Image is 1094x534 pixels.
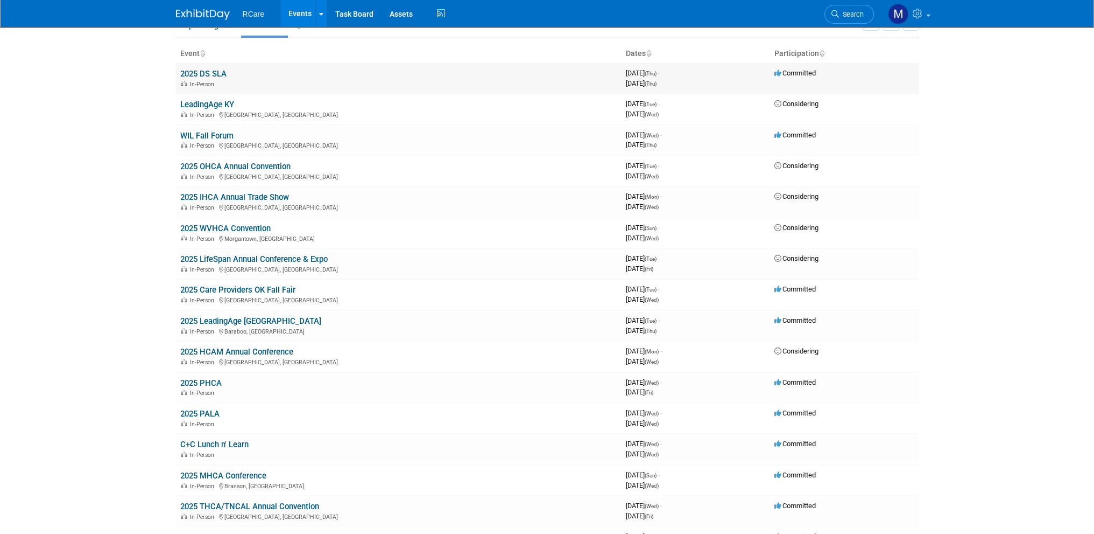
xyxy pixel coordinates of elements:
[774,347,818,355] span: Considering
[645,503,659,509] span: (Wed)
[658,100,660,108] span: -
[181,266,187,272] img: In-Person Event
[645,235,659,241] span: (Wed)
[824,5,874,24] a: Search
[774,192,818,200] span: Considering
[190,483,217,490] span: In-Person
[645,101,657,107] span: (Tue)
[645,81,657,87] span: (Thu)
[645,318,657,324] span: (Tue)
[180,316,321,326] a: 2025 LeadingAge [GEOGRAPHIC_DATA]
[180,131,234,141] a: WIL Fall Forum
[645,441,659,447] span: (Wed)
[645,514,653,519] span: (Fri)
[645,349,659,355] span: (Mon)
[626,347,662,355] span: [DATE]
[180,295,617,304] div: [GEOGRAPHIC_DATA], [GEOGRAPHIC_DATA]
[180,224,271,233] a: 2025 WVHCA Convention
[626,409,662,417] span: [DATE]
[180,172,617,181] div: [GEOGRAPHIC_DATA], [GEOGRAPHIC_DATA]
[181,142,187,148] img: In-Person Event
[626,316,660,324] span: [DATE]
[645,473,657,478] span: (Sun)
[626,162,660,170] span: [DATE]
[180,347,293,357] a: 2025 HCAM Annual Conference
[190,359,217,366] span: In-Person
[626,172,659,180] span: [DATE]
[190,297,217,304] span: In-Person
[645,71,657,77] span: (Thu)
[181,421,187,426] img: In-Person Event
[190,142,217,149] span: In-Person
[645,297,659,303] span: (Wed)
[181,483,187,488] img: In-Person Event
[181,235,187,241] img: In-Person Event
[626,481,659,489] span: [DATE]
[626,512,653,520] span: [DATE]
[190,112,217,119] span: In-Person
[180,481,617,490] div: Branson, [GEOGRAPHIC_DATA]
[658,69,660,77] span: -
[645,204,659,210] span: (Wed)
[190,328,217,335] span: In-Person
[645,328,657,334] span: (Thu)
[626,254,660,262] span: [DATE]
[180,254,328,264] a: 2025 LifeSpan Annual Conference & Expo
[190,390,217,397] span: In-Person
[774,162,818,170] span: Considering
[180,100,234,109] a: LeadingAge KY
[626,388,653,396] span: [DATE]
[645,380,659,386] span: (Wed)
[181,112,187,117] img: In-Person Event
[626,224,660,232] span: [DATE]
[190,81,217,88] span: In-Person
[645,112,659,117] span: (Wed)
[181,328,187,334] img: In-Person Event
[770,45,919,63] th: Participation
[645,163,657,169] span: (Tue)
[660,347,662,355] span: -
[626,357,659,365] span: [DATE]
[774,131,816,139] span: Committed
[626,378,662,386] span: [DATE]
[774,316,816,324] span: Committed
[190,421,217,428] span: In-Person
[176,45,622,63] th: Event
[645,266,653,272] span: (Fri)
[180,502,319,511] a: 2025 THCA/TNCAL Annual Convention
[190,235,217,242] span: In-Person
[660,131,662,139] span: -
[180,512,617,521] div: [GEOGRAPHIC_DATA], [GEOGRAPHIC_DATA]
[626,141,657,149] span: [DATE]
[645,174,659,179] span: (Wed)
[626,327,657,335] span: [DATE]
[774,378,816,386] span: Committed
[645,133,659,138] span: (Wed)
[190,204,217,211] span: In-Person
[622,45,770,63] th: Dates
[774,440,816,448] span: Committed
[626,419,659,427] span: [DATE]
[180,192,289,202] a: 2025 IHCA Annual Trade Show
[658,254,660,262] span: -
[660,502,662,510] span: -
[645,421,659,427] span: (Wed)
[626,234,659,242] span: [DATE]
[181,204,187,210] img: In-Person Event
[180,234,617,242] div: Morgantown, [GEOGRAPHIC_DATA]
[645,359,659,365] span: (Wed)
[180,162,291,171] a: 2025 OHCA Annual Convention
[180,378,222,388] a: 2025 PHCA
[180,327,617,335] div: Baraboo, [GEOGRAPHIC_DATA]
[190,514,217,521] span: In-Person
[180,409,220,419] a: 2025 PALA
[774,471,816,479] span: Committed
[839,10,864,18] span: Search
[888,4,908,24] img: Mike Andolina
[176,9,230,20] img: ExhibitDay
[774,502,816,510] span: Committed
[180,141,617,149] div: [GEOGRAPHIC_DATA], [GEOGRAPHIC_DATA]
[180,285,295,295] a: 2025 Care Providers OK Fall Fair
[181,359,187,364] img: In-Person Event
[658,316,660,324] span: -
